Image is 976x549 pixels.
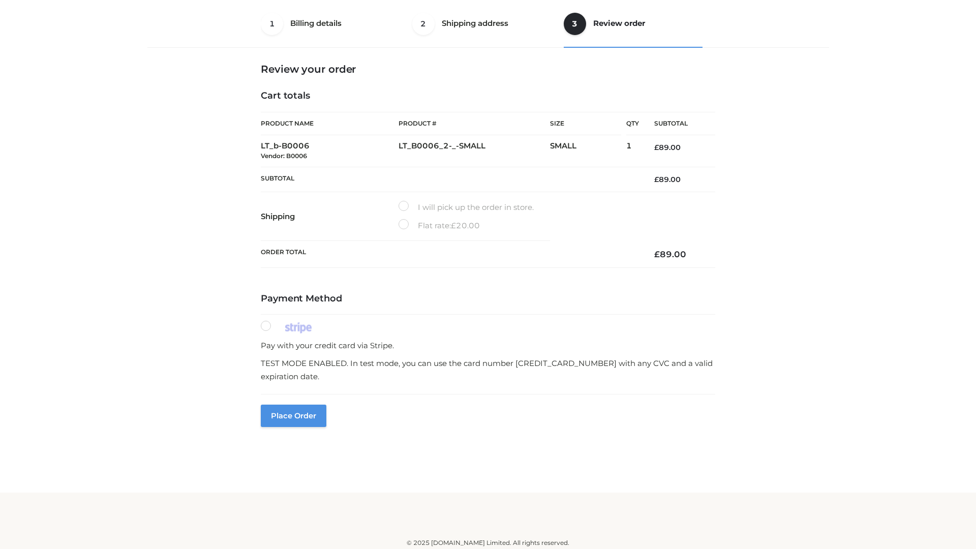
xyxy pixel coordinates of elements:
bdi: 89.00 [654,143,681,152]
h3: Review your order [261,63,715,75]
p: TEST MODE ENABLED. In test mode, you can use the card number [CREDIT_CARD_NUMBER] with any CVC an... [261,357,715,383]
h4: Payment Method [261,293,715,304]
th: Product Name [261,112,399,135]
td: 1 [626,135,639,167]
span: £ [654,143,659,152]
th: Size [550,112,621,135]
label: Flat rate: [399,219,480,232]
th: Subtotal [639,112,715,135]
bdi: 89.00 [654,175,681,184]
span: £ [654,249,660,259]
span: £ [654,175,659,184]
h4: Cart totals [261,90,715,102]
th: Qty [626,112,639,135]
th: Order Total [261,241,639,268]
th: Subtotal [261,167,639,192]
small: Vendor: B0006 [261,152,307,160]
div: © 2025 [DOMAIN_NAME] Limited. All rights reserved. [151,538,825,548]
button: Place order [261,405,326,427]
th: Product # [399,112,550,135]
bdi: 89.00 [654,249,686,259]
td: LT_b-B0006 [261,135,399,167]
td: LT_B0006_2-_-SMALL [399,135,550,167]
span: £ [451,221,456,230]
bdi: 20.00 [451,221,480,230]
p: Pay with your credit card via Stripe. [261,339,715,352]
th: Shipping [261,192,399,241]
label: I will pick up the order in store. [399,201,534,214]
td: SMALL [550,135,626,167]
